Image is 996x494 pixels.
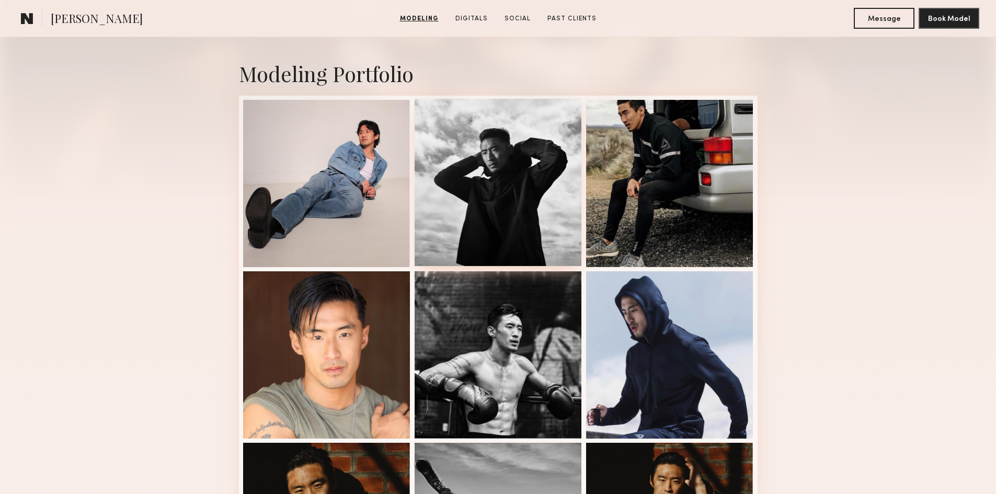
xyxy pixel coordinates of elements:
a: Past Clients [543,14,601,24]
button: Book Model [919,8,979,29]
div: Modeling Portfolio [239,60,758,87]
button: Message [854,8,914,29]
a: Social [500,14,535,24]
span: [PERSON_NAME] [51,10,143,29]
a: Digitals [451,14,492,24]
a: Modeling [396,14,443,24]
a: Book Model [919,14,979,22]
